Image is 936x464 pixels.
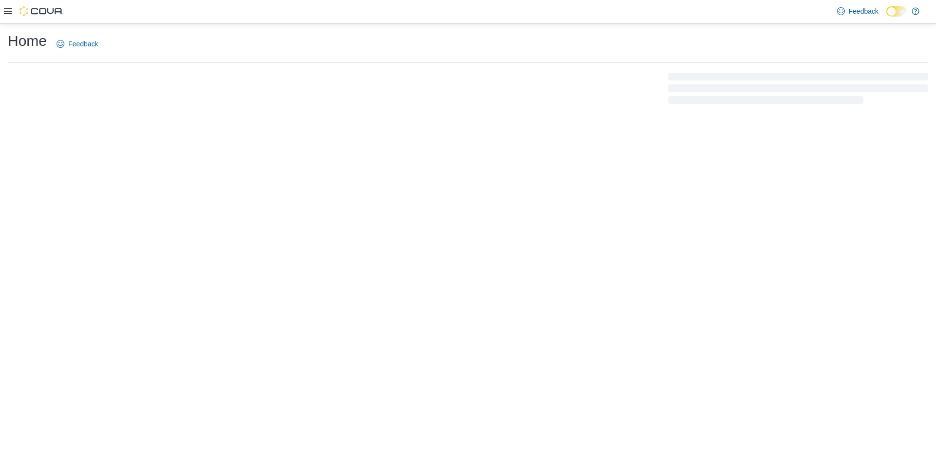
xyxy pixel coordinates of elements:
[668,75,928,106] span: Loading
[849,6,878,16] span: Feedback
[886,6,907,17] input: Dark Mode
[19,6,63,16] img: Cova
[8,31,47,51] h1: Home
[68,39,98,49] span: Feedback
[53,34,102,54] a: Feedback
[833,1,882,21] a: Feedback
